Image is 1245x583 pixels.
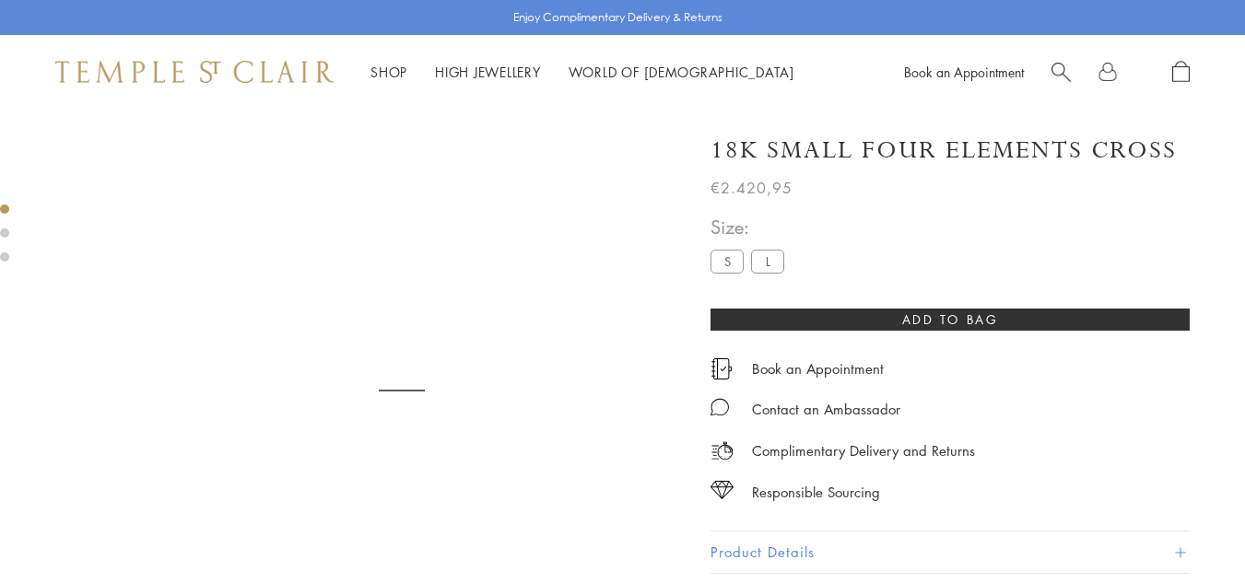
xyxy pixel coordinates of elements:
[751,250,784,273] label: L
[904,63,1024,81] a: Book an Appointment
[370,63,407,81] a: ShopShop
[711,531,1190,573] button: Product Details
[1051,61,1071,84] a: Search
[711,309,1190,331] button: Add to bag
[435,63,541,81] a: High JewelleryHigh Jewellery
[370,61,794,84] nav: Main navigation
[752,439,975,462] p: Complimentary Delivery and Returns
[711,134,1177,167] h1: 18K Small Four Elements Cross
[55,61,334,83] img: Temple St. Clair
[752,358,884,379] a: Book an Appointment
[752,398,900,421] div: Contact an Ambassador
[711,176,793,200] span: €2.420,95
[569,63,794,81] a: World of [DEMOGRAPHIC_DATA]World of [DEMOGRAPHIC_DATA]
[902,309,999,330] span: Add to bag
[711,398,729,416] img: MessageIcon-01_2.svg
[1172,61,1190,84] a: Open Shopping Bag
[711,358,733,379] img: icon_appointment.svg
[711,481,734,499] img: icon_sourcing.svg
[752,481,880,504] div: Responsible Sourcing
[711,439,734,462] img: icon_delivery.svg
[711,250,744,273] label: S
[513,8,722,27] p: Enjoy Complimentary Delivery & Returns
[711,212,792,242] span: Size:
